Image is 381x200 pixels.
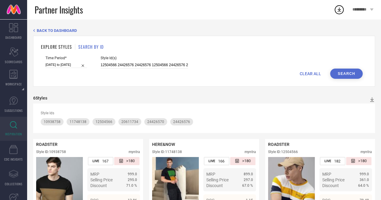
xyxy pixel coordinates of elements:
span: ROADSTER [268,142,289,147]
span: 899.0 [244,172,253,176]
div: Number of days the style has been live on the platform [88,157,113,165]
div: Back TO Dashboard [33,28,375,33]
div: 6 Styles [33,96,47,100]
span: 64.0 % [358,183,369,188]
h1: EXPLORE STYLES [41,44,72,50]
span: 71.0 % [126,183,137,188]
span: DASHBOARD [5,35,22,40]
div: Style Ids [41,111,367,115]
span: BACK TO DASHBOARD [37,28,77,33]
span: Discount [206,183,223,188]
input: Select time period [45,62,87,68]
span: Selling Price [322,177,345,182]
span: LIVE [324,159,331,163]
span: LIVE [92,159,99,163]
span: 12504566 [95,120,112,124]
span: 999.0 [128,172,137,176]
span: 361.0 [360,178,369,182]
span: Selling Price [206,177,229,182]
div: Style ID: 11748138 [152,150,182,154]
span: >180 [358,158,367,164]
span: 999.0 [360,172,369,176]
span: Style Id(s) [101,56,188,60]
span: SCORECARDS [5,60,23,64]
div: Style ID: 10938758 [36,150,66,154]
span: 67.0 % [242,183,253,188]
div: Number of days since the style was first listed on the platform [114,157,139,165]
span: COLLECTIONS [5,182,23,186]
span: 297.0 [244,178,253,182]
span: >180 [242,158,251,164]
span: Discount [90,183,107,188]
div: Style ID: 12504566 [268,150,298,154]
span: WORKSPACE [5,82,22,86]
span: HERE&NOW [152,142,175,147]
span: 24426576 [173,120,190,124]
span: LIVE [208,159,215,163]
div: Number of days the style has been live on the platform [204,157,229,165]
div: myntra [361,150,372,154]
span: Time Period* [45,56,87,60]
span: INSPIRATION [5,132,22,136]
h1: SEARCH BY ID [78,44,104,50]
span: MRP [206,172,215,177]
span: CDC INSIGHTS [4,157,23,162]
div: Number of days the style has been live on the platform [320,157,345,165]
span: ROADSTER [36,142,58,147]
span: Discount [322,183,339,188]
span: 182 [334,159,340,163]
div: myntra [129,150,140,154]
span: SUGGESTIONS [5,108,23,113]
div: Open download list [334,4,345,15]
span: 167 [102,159,108,163]
div: Number of days since the style was first listed on the platform [346,157,371,165]
div: myntra [245,150,256,154]
span: 10938758 [44,120,61,124]
span: MRP [90,172,99,177]
span: Partner Insights [35,4,83,16]
div: Number of days since the style was first listed on the platform [230,157,255,165]
span: 24426570 [147,120,164,124]
span: >180 [126,158,135,164]
span: Selling Price [90,177,113,182]
input: Enter comma separated style ids e.g. 12345, 67890 [101,62,188,69]
button: Search [330,69,363,79]
span: MRP [322,172,331,177]
span: 166 [218,159,224,163]
span: 11748138 [70,120,86,124]
span: 20611734 [121,120,138,124]
span: 295.0 [128,178,137,182]
span: CLEAR ALL [300,71,321,76]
